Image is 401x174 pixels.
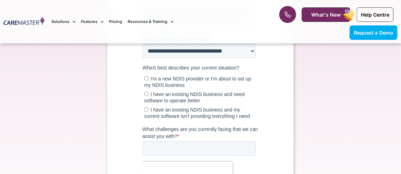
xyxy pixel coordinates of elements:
[354,30,393,36] span: Request a Demo
[81,10,103,34] a: Features
[302,7,350,22] a: What's New
[311,12,341,18] span: What's New
[128,10,173,34] a: Resources & Training
[350,25,397,40] a: Request a Demo
[357,7,394,22] a: Help Centre
[361,12,389,18] span: Help Centre
[51,10,256,34] nav: Menu
[109,10,122,34] a: Pricing
[4,17,44,26] img: CareMaster Logo
[51,10,75,34] a: Solutions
